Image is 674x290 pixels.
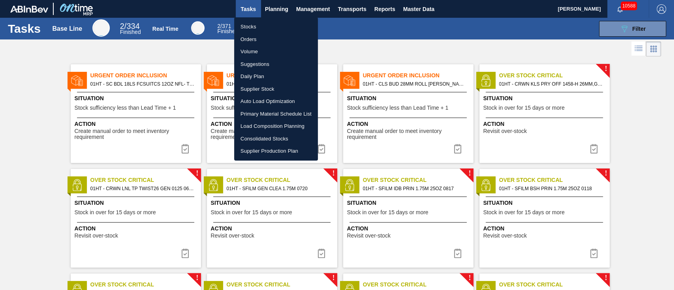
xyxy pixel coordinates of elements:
a: Supplier Stock [234,83,318,95]
a: Auto Load Optimization [234,95,318,108]
a: Primary Material Schedule List [234,108,318,120]
a: Load Composition Planning [234,120,318,133]
a: Daily Plan [234,70,318,83]
a: Suggestions [234,58,318,71]
a: Consolidated Stocks [234,133,318,145]
a: Volume [234,45,318,58]
a: Supplier Production Plan [234,145,318,157]
a: Stocks [234,21,318,33]
a: Orders [234,33,318,46]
